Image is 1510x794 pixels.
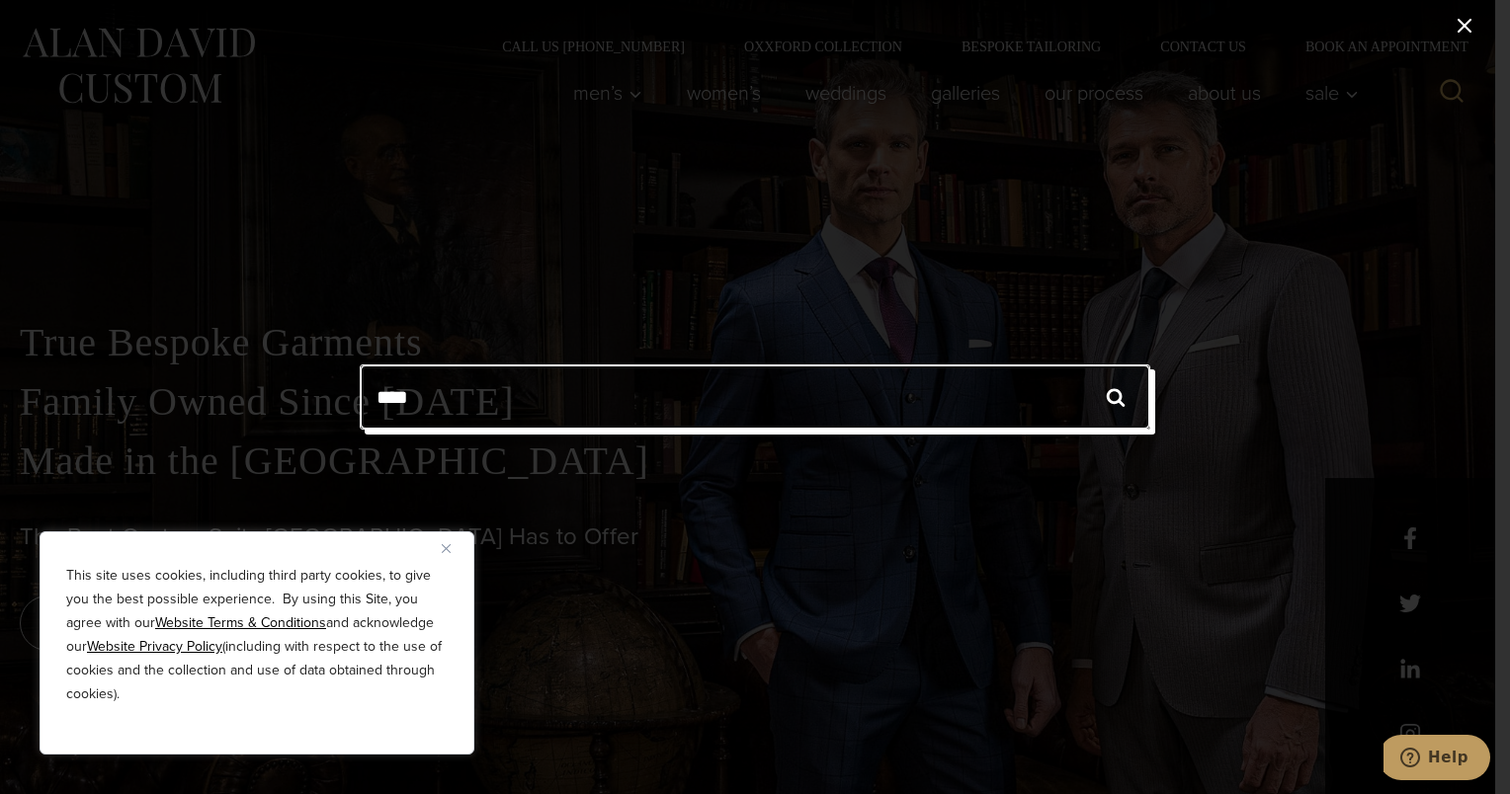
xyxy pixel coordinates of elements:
iframe: Opens a widget where you can chat to one of our agents [1384,735,1490,784]
img: Close [442,544,451,553]
p: This site uses cookies, including third party cookies, to give you the best possible experience. ... [66,564,448,706]
a: Website Privacy Policy [87,636,222,657]
button: Close [442,536,465,560]
a: Website Terms & Conditions [155,612,326,633]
